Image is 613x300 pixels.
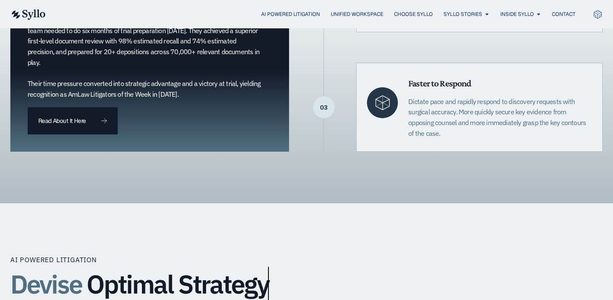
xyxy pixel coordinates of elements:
[10,9,46,20] img: syllo
[394,10,433,18] a: Choose Syllo
[313,107,335,108] p: 03
[408,96,592,139] p: Dictate pace and rapidly respond to discovery requests with surgical accuracy. More quickly secur...
[28,15,264,99] p: Under pressure in a $300M bet-the-company litigation, a [PERSON_NAME] trial team needed to do six...
[331,10,383,18] a: Unified Workspace
[63,10,576,18] nav: Menu
[552,10,576,18] a: Contact
[38,118,86,124] span: Read About It Here
[444,10,482,18] a: Syllo Stories
[10,254,97,265] p: AI Powered Litigation
[500,10,534,18] a: Inside Syllo
[408,78,471,89] span: Faster to Respond
[86,270,269,298] span: Optimal Strategy
[63,10,576,18] div: Menu Toggle
[28,107,118,135] a: Read About It Here
[261,10,320,18] a: AI Powered Litigation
